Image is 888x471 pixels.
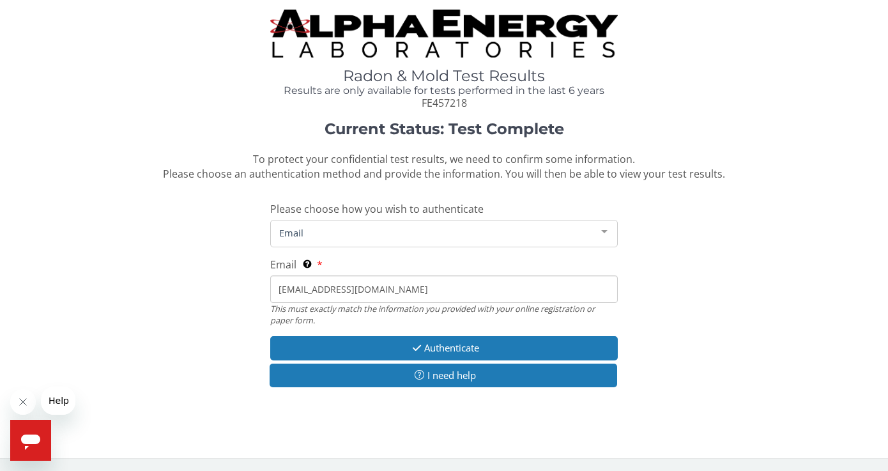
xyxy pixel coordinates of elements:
[270,336,618,360] button: Authenticate
[270,303,618,327] div: This must exactly match the information you provided with your online registration or paper form.
[270,202,484,216] span: Please choose how you wish to authenticate
[10,389,36,415] iframe: Close message
[270,10,618,58] img: TightCrop.jpg
[270,85,618,97] h4: Results are only available for tests performed in the last 6 years
[270,364,617,387] button: I need help
[163,152,725,181] span: To protect your confidential test results, we need to confirm some information. Please choose an ...
[10,420,51,461] iframe: Button to launch messaging window
[325,120,564,138] strong: Current Status: Test Complete
[270,68,618,84] h1: Radon & Mold Test Results
[270,258,296,272] span: Email
[422,96,467,110] span: FE457218
[276,226,592,240] span: Email
[41,387,75,415] iframe: Message from company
